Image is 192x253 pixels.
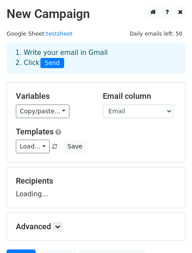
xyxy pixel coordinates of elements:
h5: Advanced [16,222,176,231]
h5: Recipients [16,176,176,186]
span: Daily emails left: 50 [127,29,185,39]
div: Loading... [16,176,176,199]
button: Save [63,140,86,153]
a: Load... [16,140,50,153]
h2: New Campaign [7,7,185,22]
a: Daily emails left: 50 [127,30,185,37]
span: Send [40,58,64,69]
a: Templates [16,127,54,136]
a: testsheet [46,30,72,37]
small: Google Sheet: [7,30,72,37]
h5: Variables [16,91,90,101]
div: 1. Write your email in Gmail 2. Click [9,48,183,68]
h5: Email column [103,91,177,101]
a: Copy/paste... [16,105,69,118]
